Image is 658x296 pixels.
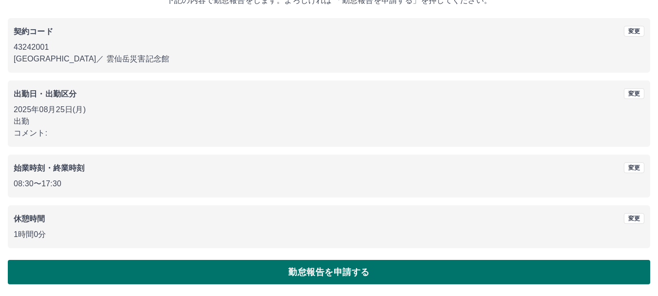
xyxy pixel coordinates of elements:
button: 変更 [624,213,644,224]
button: 変更 [624,162,644,173]
b: 始業時刻・終業時刻 [14,164,84,172]
b: 出勤日・出勤区分 [14,90,77,98]
b: 休憩時間 [14,215,45,223]
b: 契約コード [14,27,53,36]
button: 変更 [624,88,644,99]
p: 08:30 〜 17:30 [14,178,644,190]
p: 2025年08月25日(月) [14,104,644,116]
p: コメント: [14,127,644,139]
p: 出勤 [14,116,644,127]
button: 変更 [624,26,644,37]
button: 勤怠報告を申請する [8,260,650,284]
p: [GEOGRAPHIC_DATA] ／ 雲仙岳災害記念館 [14,53,644,65]
p: 43242001 [14,41,644,53]
p: 1時間0分 [14,229,644,240]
